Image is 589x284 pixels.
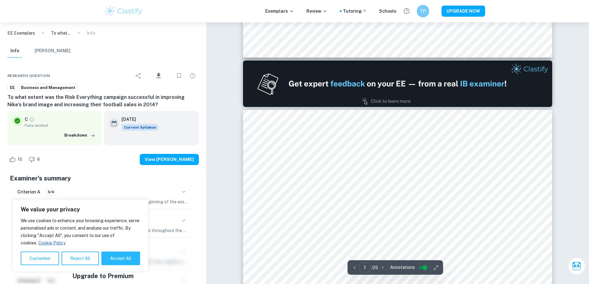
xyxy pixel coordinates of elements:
button: UPGRADE NOW [442,6,485,17]
div: This exemplar is based on the current syllabus. Feel free to refer to it for inspiration/ideas wh... [122,124,159,131]
a: Business and Management [19,84,78,91]
p: Info [87,30,95,36]
h6: To what extent was the Risk Everything campaign successful in improving Nike's brand image and in... [7,94,199,108]
button: Ask Clai [568,257,585,275]
p: To what extent was the Risk Everything campaign successful in improving Nike's brand image and in... [51,30,71,36]
button: Info [7,44,22,58]
span: Current Syllabus [122,124,159,131]
p: Review [306,8,327,15]
span: Annotations [390,264,415,271]
span: EE [8,85,17,91]
a: Tutoring [343,8,367,15]
h6: TP [419,8,426,15]
div: Share [132,70,145,82]
button: Help and Feedback [401,6,412,16]
button: Accept All [101,252,140,265]
a: EE [7,84,17,91]
span: 5/6 [45,189,56,195]
a: Schools [379,8,396,15]
button: [PERSON_NAME] [35,44,70,58]
button: Reject All [62,252,99,265]
p: / 25 [371,264,378,271]
img: Clastify logo [104,5,143,17]
span: Business and Management [19,85,78,91]
div: Dislike [27,155,43,164]
button: View [PERSON_NAME] [140,154,199,165]
a: Cookie Policy [38,240,66,246]
h6: Criterion A [17,189,40,195]
div: Like [7,155,26,164]
h5: Upgrade to Premium [72,271,134,281]
button: Customise [21,252,59,265]
a: EE Exemplars [7,30,35,36]
span: 15 [14,156,26,163]
p: We value your privacy [21,206,140,213]
button: TP [417,5,429,17]
span: Research question [7,73,50,78]
span: 6 [34,156,43,163]
img: Ad [243,61,552,107]
div: We value your privacy [12,199,148,272]
h6: [DATE] [122,116,154,123]
h5: Examiner's summary [10,174,196,183]
p: C [25,116,28,123]
p: Exemplars [265,8,294,15]
div: Download [146,68,172,84]
div: Bookmark [173,70,185,82]
p: The student outlined the topic of their study effectively at the beginning of the essay, clearly ... [17,198,189,205]
a: Grade fully verified [29,117,35,122]
div: Report issue [186,70,199,82]
button: Breakdown [63,131,97,140]
span: Fully verified [25,123,97,128]
p: We use cookies to enhance your browsing experience, serve personalised ads or content, and analys... [21,217,140,247]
